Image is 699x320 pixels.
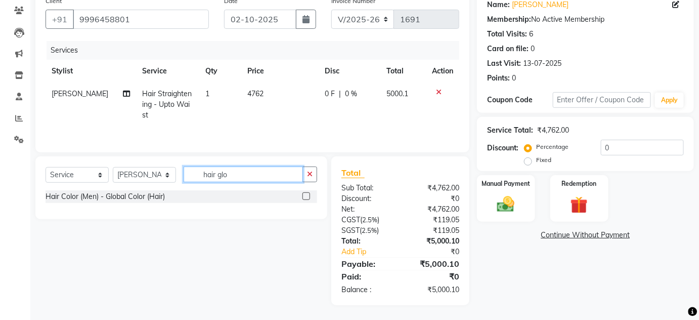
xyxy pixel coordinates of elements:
div: ₹119.05 [400,215,467,225]
div: Points: [487,73,510,84]
label: Redemption [562,179,597,188]
div: ( ) [334,225,401,236]
div: ₹5,000.10 [400,236,467,247]
th: Total [381,60,426,83]
label: Percentage [536,142,569,151]
div: Last Visit: [487,58,521,69]
input: Search by Name/Mobile/Email/Code [73,10,209,29]
span: 0 % [345,89,358,99]
div: ₹0 [400,193,467,204]
span: 1 [205,89,209,98]
div: Discount: [334,193,401,204]
div: Coupon Code [487,95,553,105]
div: Service Total: [487,125,533,136]
img: _gift.svg [565,194,593,216]
span: CGST [341,215,360,224]
span: 4762 [247,89,264,98]
div: Total: [334,236,401,247]
div: Card on file: [487,44,529,54]
label: Manual Payment [482,179,530,188]
th: Stylist [46,60,136,83]
a: Continue Without Payment [479,230,692,241]
span: 2.5% [362,216,377,224]
div: ₹4,762.00 [400,183,467,193]
span: 2.5% [362,226,377,234]
input: Enter Offer / Coupon Code [553,92,651,108]
div: No Active Membership [487,14,684,25]
button: Apply [655,93,684,108]
div: ₹4,762.00 [400,204,467,215]
button: +91 [46,10,74,29]
div: Membership: [487,14,531,25]
th: Qty [199,60,241,83]
div: Paid: [334,270,401,283]
th: Action [426,60,459,83]
div: Total Visits: [487,29,527,39]
div: ( ) [334,215,401,225]
th: Disc [319,60,381,83]
img: _cash.svg [492,194,520,215]
label: Fixed [536,155,551,165]
div: Services [47,41,467,60]
div: 6 [529,29,533,39]
span: [PERSON_NAME] [52,89,108,98]
div: ₹0 [411,247,467,257]
span: SGST [341,226,360,235]
div: Sub Total: [334,183,401,193]
th: Price [241,60,319,83]
span: | [339,89,341,99]
input: Search or Scan [184,167,303,182]
div: 0 [512,73,516,84]
div: Discount: [487,143,518,153]
div: 13-07-2025 [523,58,561,69]
span: 0 F [325,89,335,99]
div: Payable: [334,258,401,270]
div: Net: [334,204,401,215]
div: Balance : [334,285,401,295]
div: ₹5,000.10 [400,285,467,295]
div: Hair Color (Men) - Global Color (Hair) [46,191,165,202]
a: Add Tip [334,247,411,257]
div: ₹4,762.00 [537,125,569,136]
th: Service [136,60,199,83]
div: ₹5,000.10 [400,258,467,270]
div: ₹0 [400,270,467,283]
span: Hair Straightening - Upto Waist [142,89,192,119]
span: 5000.1 [387,89,409,98]
span: Total [341,168,365,178]
div: 0 [531,44,535,54]
div: ₹119.05 [400,225,467,236]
